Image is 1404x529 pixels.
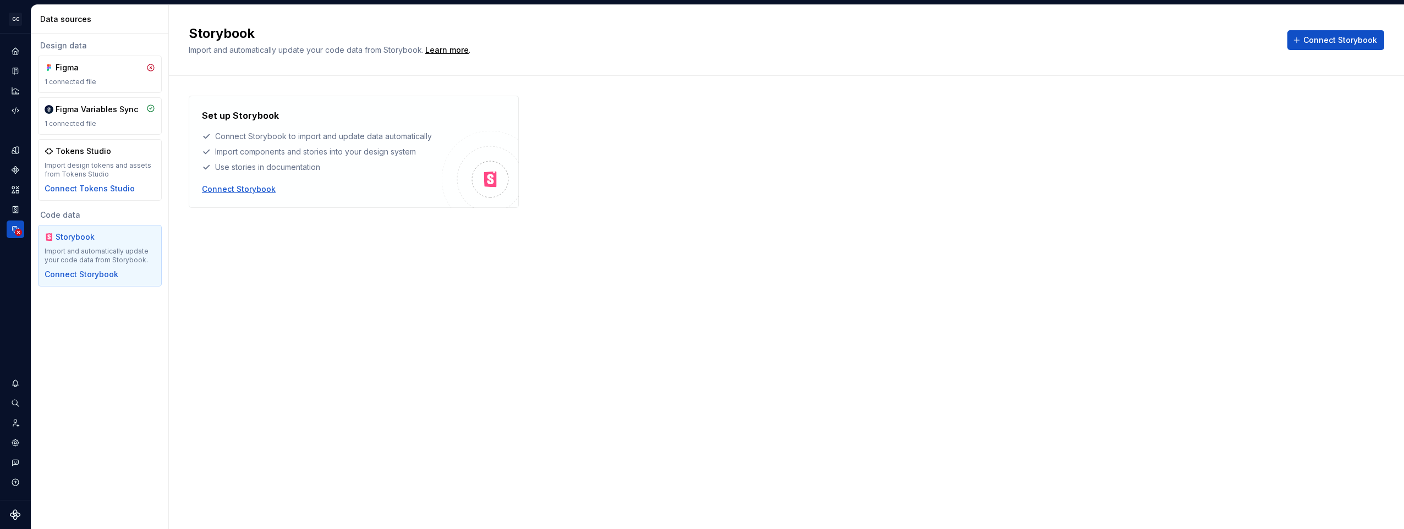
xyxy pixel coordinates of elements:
[202,131,442,142] div: Connect Storybook to import and update data automatically
[7,141,24,159] a: Design tokens
[7,374,24,392] button: Notifications
[425,45,469,56] a: Learn more
[45,161,155,179] div: Import design tokens and assets from Tokens Studio
[424,46,470,54] span: .
[7,62,24,80] a: Documentation
[56,62,108,73] div: Figma
[45,269,118,280] button: Connect Storybook
[38,225,162,286] a: StorybookImport and automatically update your code data from Storybook.Connect Storybook
[45,183,135,194] button: Connect Tokens Studio
[7,414,24,432] a: Invite team
[1287,30,1384,50] button: Connect Storybook
[7,201,24,218] a: Storybook stories
[202,184,276,195] button: Connect Storybook
[7,221,24,238] a: Data sources
[45,247,155,264] div: Import and automatically update your code data from Storybook.
[202,162,442,173] div: Use stories in documentation
[45,119,155,128] div: 1 connected file
[2,7,29,31] button: GC
[56,232,108,243] div: Storybook
[7,42,24,60] a: Home
[10,509,21,520] svg: Supernova Logo
[7,454,24,471] button: Contact support
[7,434,24,451] a: Settings
[189,25,1274,42] h2: Storybook
[202,146,442,157] div: Import components and stories into your design system
[7,82,24,100] a: Analytics
[189,45,424,54] span: Import and automatically update your code data from Storybook.
[9,13,22,26] div: GC
[7,394,24,412] button: Search ⌘K
[38,210,162,221] div: Code data
[56,146,111,157] div: Tokens Studio
[7,161,24,179] a: Components
[38,56,162,93] a: Figma1 connected file
[38,40,162,51] div: Design data
[7,102,24,119] a: Code automation
[1303,35,1377,46] span: Connect Storybook
[40,14,164,25] div: Data sources
[56,104,138,115] div: Figma Variables Sync
[45,78,155,86] div: 1 connected file
[202,109,279,122] h4: Set up Storybook
[38,139,162,201] a: Tokens StudioImport design tokens and assets from Tokens StudioConnect Tokens Studio
[38,97,162,135] a: Figma Variables Sync1 connected file
[7,181,24,199] a: Assets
